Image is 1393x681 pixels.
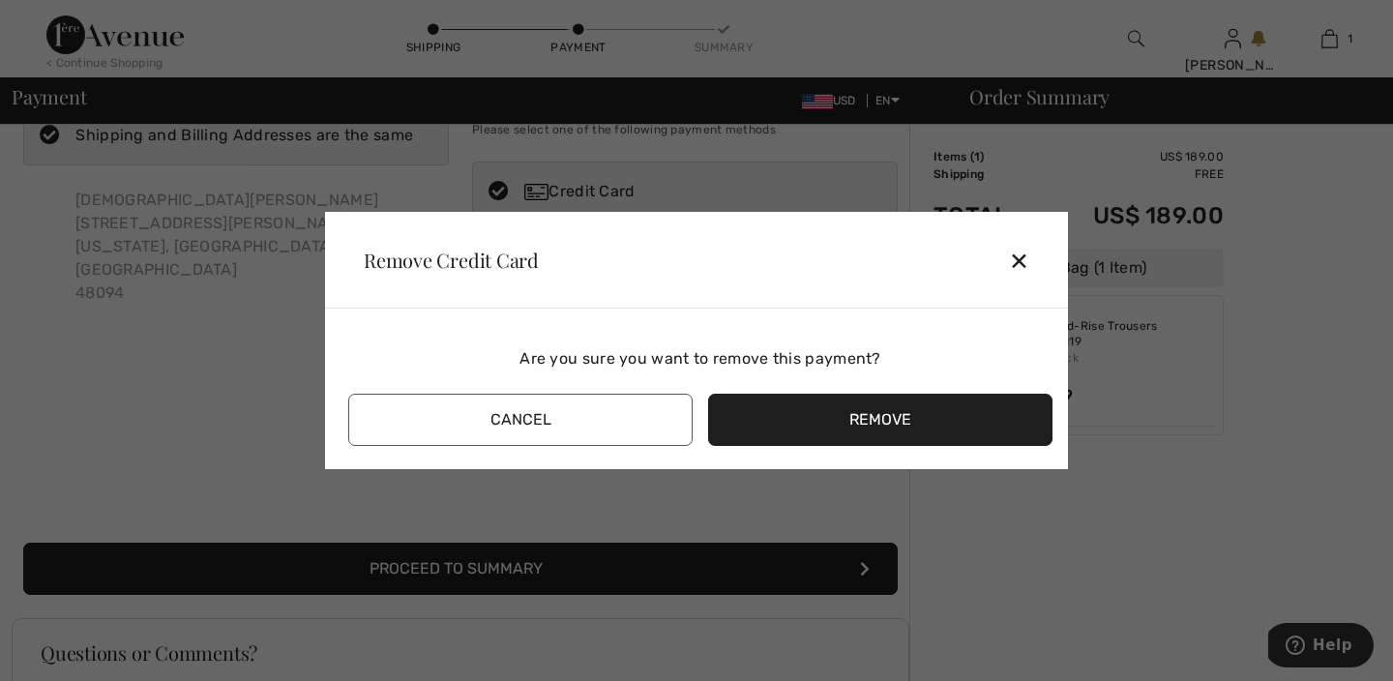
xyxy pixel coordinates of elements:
div: ✕ [1009,240,1045,281]
button: Remove [708,394,1052,446]
div: Remove Credit Card [348,251,539,270]
span: Help [44,14,84,31]
button: Cancel [348,394,693,446]
div: Are you sure you want to remove this payment? [348,324,1052,394]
